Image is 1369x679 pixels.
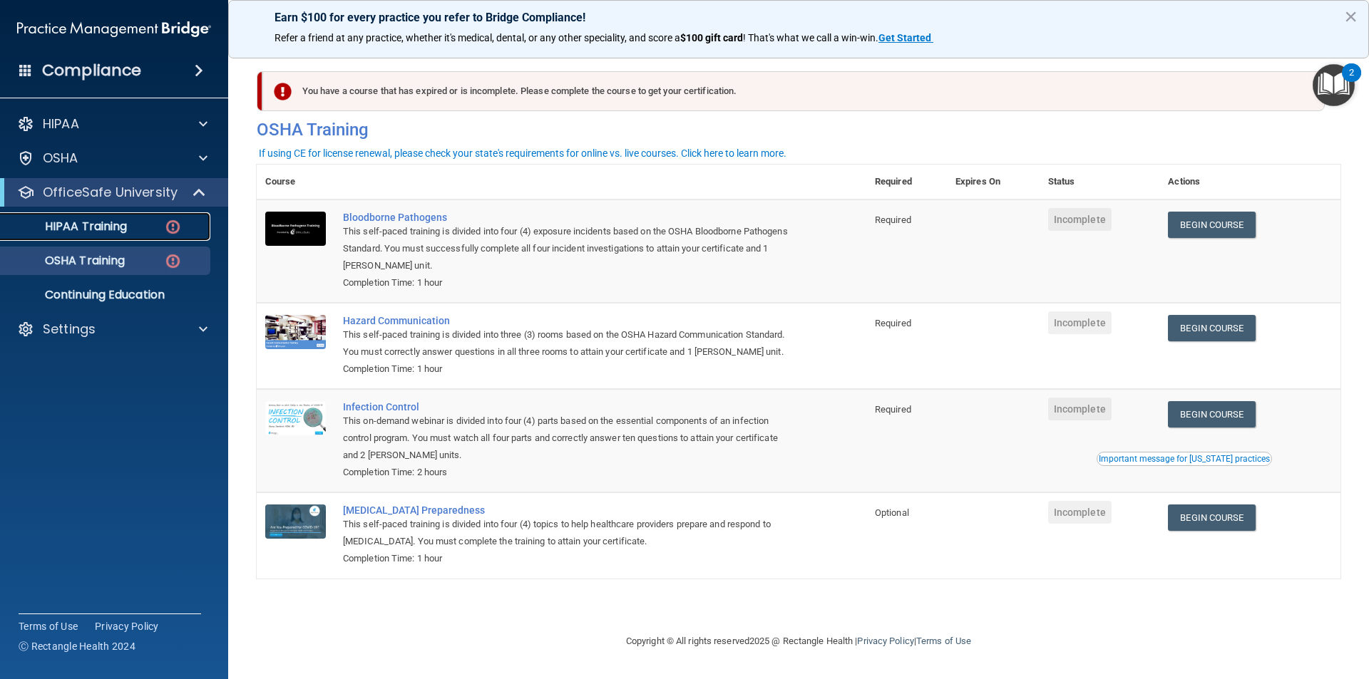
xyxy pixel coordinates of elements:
a: Begin Course [1168,212,1255,238]
strong: $100 gift card [680,32,743,43]
a: OSHA [17,150,207,167]
th: Expires On [947,165,1040,199]
p: HIPAA [43,115,79,133]
span: Required [875,404,911,415]
span: Incomplete [1048,311,1112,334]
a: Privacy Policy [857,636,913,646]
div: Completion Time: 1 hour [343,550,795,567]
span: Required [875,214,911,225]
img: danger-circle.6113f641.png [164,252,182,270]
a: Get Started [878,32,933,43]
p: Continuing Education [9,288,204,302]
span: Incomplete [1048,398,1112,420]
div: Completion Time: 1 hour [343,274,795,291]
div: This self-paced training is divided into three (3) rooms based on the OSHA Hazard Communication S... [343,326,795,361]
div: This self-paced training is divided into four (4) topics to help healthcare providers prepare and... [343,516,795,550]
p: Settings [43,321,96,338]
th: Course [257,165,334,199]
th: Actions [1159,165,1340,199]
div: This self-paced training is divided into four (4) exposure incidents based on the OSHA Bloodborne... [343,223,795,274]
span: ! That's what we call a win-win. [743,32,878,43]
p: OSHA [43,150,78,167]
span: Ⓒ Rectangle Health 2024 [19,639,135,653]
p: OSHA Training [9,254,125,268]
a: Settings [17,321,207,338]
a: Terms of Use [916,636,971,646]
div: Completion Time: 2 hours [343,464,795,481]
th: Status [1040,165,1160,199]
div: Important message for [US_STATE] practices [1099,455,1270,463]
span: Refer a friend at any practice, whether it's medical, dental, or any other speciality, and score a [275,32,680,43]
a: Begin Course [1168,315,1255,341]
a: Hazard Communication [343,315,795,326]
span: Incomplete [1048,208,1112,231]
button: Open Resource Center, 2 new notifications [1313,64,1355,106]
div: Completion Time: 1 hour [343,361,795,378]
a: HIPAA [17,115,207,133]
div: You have a course that has expired or is incomplete. Please complete the course to get your certi... [262,71,1325,111]
div: 2 [1349,73,1354,91]
a: [MEDICAL_DATA] Preparedness [343,504,795,516]
img: PMB logo [17,15,211,43]
a: Begin Course [1168,504,1255,531]
h4: Compliance [42,61,141,81]
button: Read this if you are a dental practitioner in the state of CA [1097,452,1272,466]
img: danger-circle.6113f641.png [164,218,182,236]
th: Required [866,165,947,199]
a: OfficeSafe University [17,184,207,201]
span: Incomplete [1048,501,1112,524]
div: This on-demand webinar is divided into four (4) parts based on the essential components of an inf... [343,413,795,464]
p: OfficeSafe University [43,184,178,201]
a: Infection Control [343,401,795,413]
button: Close [1344,5,1358,28]
a: Terms of Use [19,619,78,633]
p: HIPAA Training [9,219,127,234]
img: exclamation-circle-solid-danger.72ef9ffc.png [274,83,292,100]
button: If using CE for license renewal, please check your state's requirements for online vs. live cours... [257,146,789,160]
a: Bloodborne Pathogens [343,212,795,223]
div: If using CE for license renewal, please check your state's requirements for online vs. live cours... [259,148,786,158]
p: Earn $100 for every practice you refer to Bridge Compliance! [275,11,1323,24]
div: Copyright © All rights reserved 2025 @ Rectangle Health | | [538,618,1059,664]
h4: OSHA Training [257,120,1340,140]
a: Privacy Policy [95,619,159,633]
span: Optional [875,507,909,518]
span: Required [875,318,911,328]
a: Begin Course [1168,401,1255,427]
strong: Get Started [878,32,931,43]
